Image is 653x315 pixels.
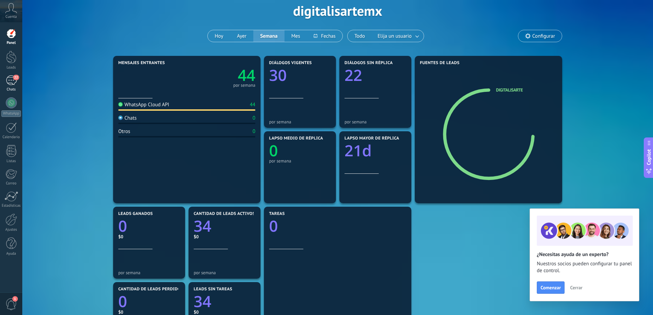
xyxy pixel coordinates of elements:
[567,282,585,293] button: Cerrar
[118,291,180,312] a: 0
[376,32,413,41] span: Elija un usuario
[208,30,230,42] button: Hoy
[194,234,255,240] div: $0
[1,135,21,140] div: Calendario
[194,291,255,312] a: 34
[1,110,21,117] div: WhatsApp
[269,158,331,163] div: por semana
[344,136,399,141] span: Lapso mayor de réplica
[118,116,123,120] img: Chats
[537,251,632,258] h2: ¿Necesitas ayuda de un experto?
[496,87,523,93] a: Digitalisarte
[118,102,123,107] img: WhatsApp Cloud API
[118,61,165,65] span: Mensajes entrantes
[118,101,169,108] div: WhatsApp Cloud API
[269,216,406,237] a: 0
[118,216,127,237] text: 0
[348,30,372,42] button: Todo
[1,65,21,70] div: Leads
[194,211,255,216] span: Cantidad de leads activos
[372,30,424,42] button: Elija un usuario
[194,291,211,312] text: 34
[118,128,130,135] div: Otros
[537,281,565,294] button: Comenzar
[269,216,278,237] text: 0
[532,33,555,39] span: Configurar
[253,115,255,121] div: 0
[194,287,232,292] span: Leads sin tareas
[269,140,278,161] text: 0
[118,115,137,121] div: Chats
[1,181,21,186] div: Correo
[118,211,153,216] span: Leads ganados
[253,30,285,42] button: Semana
[1,204,21,208] div: Estadísticas
[12,296,18,302] span: 1
[344,140,406,161] a: 21d
[118,291,127,312] text: 0
[285,30,307,42] button: Mes
[1,228,21,232] div: Ajustes
[269,65,287,86] text: 30
[187,65,255,86] a: 44
[541,285,561,290] span: Comenzar
[269,61,312,65] span: Diálogos vigentes
[269,136,323,141] span: Lapso medio de réplica
[194,216,255,237] a: 34
[420,61,460,65] span: Fuentes de leads
[118,216,180,237] a: 0
[194,216,211,237] text: 34
[344,140,372,161] text: 21d
[5,15,17,19] span: Cuenta
[118,309,180,315] div: $0
[269,211,285,216] span: Tareas
[1,41,21,45] div: Panel
[344,119,406,124] div: por semana
[118,270,180,275] div: por semana
[344,65,362,86] text: 22
[645,149,652,165] span: Copilot
[269,119,331,124] div: por semana
[570,285,582,290] span: Cerrar
[1,252,21,256] div: Ayuda
[1,159,21,163] div: Listas
[537,261,632,274] span: Nuestros socios pueden configurar tu panel de control.
[238,65,255,86] text: 44
[307,30,342,42] button: Fechas
[233,84,255,87] div: por semana
[118,287,183,292] span: Cantidad de leads perdidos
[230,30,253,42] button: Ayer
[253,128,255,135] div: 0
[344,61,393,65] span: Diálogos sin réplica
[13,75,19,80] span: 22
[118,234,180,240] div: $0
[1,87,21,92] div: Chats
[194,270,255,275] div: por semana
[194,309,255,315] div: $0
[250,101,255,108] div: 44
